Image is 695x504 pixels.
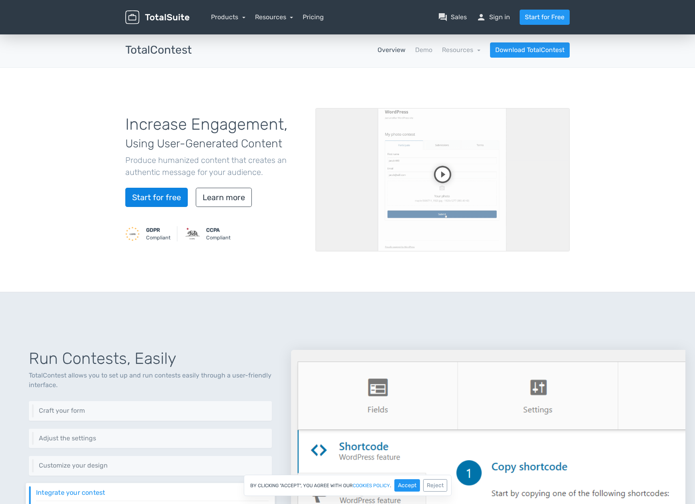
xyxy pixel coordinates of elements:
strong: GDPR [146,227,160,233]
strong: CCPA [206,227,220,233]
a: Pricing [303,12,324,22]
span: question_answer [438,12,448,22]
h6: Craft your form [39,407,266,414]
p: Adjust your contest's behavior through a rich set of settings and options. [39,442,266,442]
button: Accept [394,479,420,492]
span: Using User-Generated Content [125,137,282,150]
a: Learn more [196,188,252,207]
a: Resources [442,46,480,54]
p: Produce humanized content that creates an authentic message for your audience. [125,154,303,178]
small: Compliant [146,226,171,241]
img: TotalSuite for WordPress [125,10,189,24]
div: By clicking "Accept", you agree with our . [244,475,452,496]
a: question_answerSales [438,12,467,22]
a: Download TotalContest [490,42,570,58]
a: Demo [415,45,432,55]
p: TotalContest allows you to set up and run contests easily through a user-friendly interface. [29,371,272,390]
button: Reject [423,479,447,492]
a: Resources [255,13,293,21]
h6: Customize your design [39,462,266,469]
h1: Increase Engagement, [125,116,303,151]
img: CCPA [185,227,200,241]
span: person [476,12,486,22]
h6: Adjust the settings [39,435,266,442]
small: Compliant [206,226,231,241]
a: cookies policy [353,483,390,488]
h6: Integrate your contest [36,489,269,496]
a: Overview [378,45,406,55]
a: personSign in [476,12,510,22]
a: Start for Free [520,10,570,25]
a: Products [211,13,245,21]
a: Start for free [125,188,188,207]
p: Craft your own submission form using 10+ different types of fields. [39,414,266,415]
img: GDPR [125,227,140,241]
h1: Run Contests, Easily [29,350,272,367]
h3: TotalContest [125,44,192,56]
